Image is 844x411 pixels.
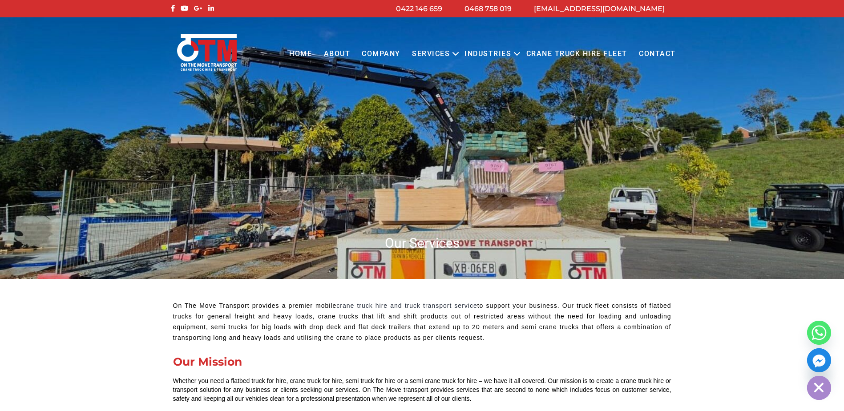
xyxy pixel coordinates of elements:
a: Industries [459,42,517,66]
a: 0422 146 659 [396,4,442,13]
a: Contact [633,42,682,66]
a: [EMAIL_ADDRESS][DOMAIN_NAME] [534,4,665,13]
p: On The Move Transport provides a premier mobile to support your business. Our truck fleet consist... [173,301,671,343]
div: Whether you need a flatbed truck for hire, crane truck for hire, semi truck for hire or a semi cr... [173,376,671,403]
a: About [318,42,356,66]
a: Facebook_Messenger [807,348,831,372]
a: Home [283,42,318,66]
a: Whatsapp [807,321,831,345]
a: crane truck hire and truck transport service [336,302,477,309]
a: Crane Truck Hire Fleet [520,42,633,66]
img: Otmtransport [175,33,238,72]
h1: Our Services [169,234,676,252]
a: COMPANY [356,42,406,66]
a: 0468 758 019 [464,4,512,13]
div: Our Mission [173,356,671,367]
a: Services [406,42,456,66]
